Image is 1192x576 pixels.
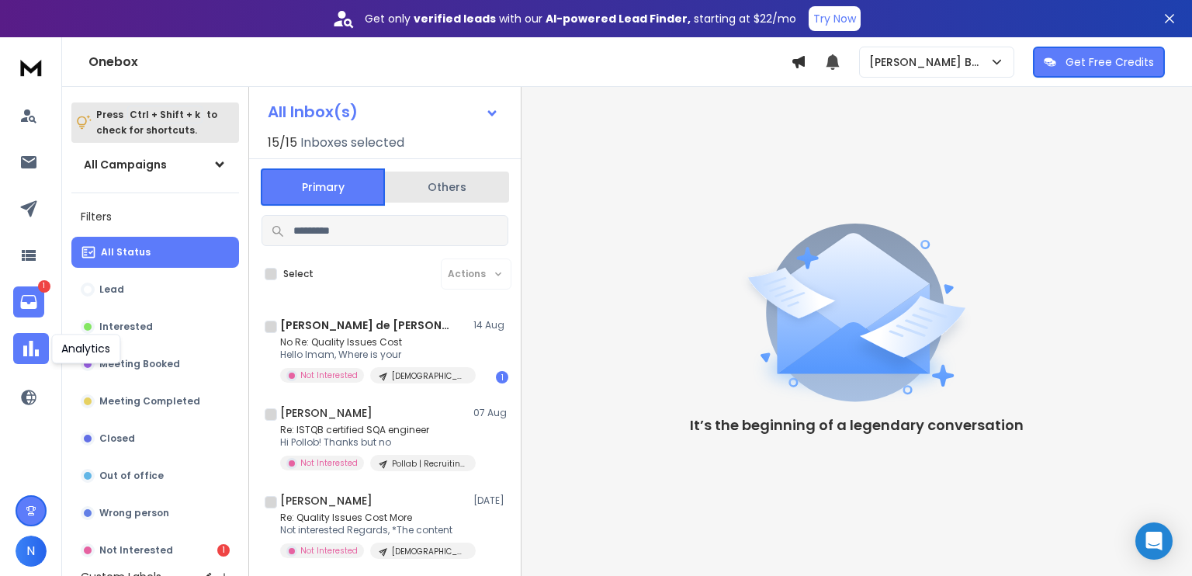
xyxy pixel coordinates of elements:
[546,11,691,26] strong: AI-powered Lead Finder,
[473,319,508,331] p: 14 Aug
[99,432,135,445] p: Closed
[99,507,169,519] p: Wrong person
[414,11,496,26] strong: verified leads
[13,286,44,317] a: 1
[84,157,167,172] h1: All Campaigns
[96,107,217,138] p: Press to check for shortcuts.
[261,168,385,206] button: Primary
[16,53,47,82] img: logo
[365,11,796,26] p: Get only with our starting at $22/mo
[1066,54,1154,70] p: Get Free Credits
[280,405,372,421] h1: [PERSON_NAME]
[255,96,511,127] button: All Inbox(s)
[71,349,239,380] button: Meeting Booked
[300,545,358,557] p: Not Interested
[473,407,508,419] p: 07 Aug
[71,149,239,180] button: All Campaigns
[51,334,120,363] div: Analytics
[268,104,358,120] h1: All Inbox(s)
[16,536,47,567] button: N
[280,317,451,333] h1: [PERSON_NAME] de [PERSON_NAME]
[280,512,466,524] p: Re: Quality Issues Cost More
[127,106,203,123] span: Ctrl + Shift + k
[99,321,153,333] p: Interested
[1033,47,1165,78] button: Get Free Credits
[99,358,180,370] p: Meeting Booked
[385,170,509,204] button: Others
[71,386,239,417] button: Meeting Completed
[300,134,404,152] h3: Inboxes selected
[99,283,124,296] p: Lead
[99,395,200,408] p: Meeting Completed
[71,460,239,491] button: Out of office
[71,206,239,227] h3: Filters
[392,546,466,557] p: [DEMOGRAPHIC_DATA] | Recruiting Companies
[300,370,358,381] p: Not Interested
[280,436,466,449] p: Hi Pollob! Thanks but no
[38,280,50,293] p: 1
[690,415,1024,436] p: It’s the beginning of a legendary conversation
[496,371,508,383] div: 1
[280,524,466,536] p: Not interested Regards, *The content
[280,424,466,436] p: Re: ISTQB certified SQA engineer
[869,54,989,70] p: [PERSON_NAME] Bhai
[280,493,372,508] h1: [PERSON_NAME]
[392,370,466,382] p: [DEMOGRAPHIC_DATA] | Recruiting Companies
[71,311,239,342] button: Interested
[283,268,314,280] label: Select
[268,134,297,152] span: 15 / 15
[88,53,791,71] h1: Onebox
[392,458,466,470] p: Pollab | Recruiting Companies
[473,494,508,507] p: [DATE]
[99,470,164,482] p: Out of office
[300,457,358,469] p: Not Interested
[813,11,856,26] p: Try Now
[1135,522,1173,560] div: Open Intercom Messenger
[71,423,239,454] button: Closed
[101,246,151,259] p: All Status
[71,498,239,529] button: Wrong person
[280,349,466,361] p: Hello Imam, Where is your
[71,274,239,305] button: Lead
[71,237,239,268] button: All Status
[280,336,466,349] p: No Re: Quality Issues Cost
[809,6,861,31] button: Try Now
[71,535,239,566] button: Not Interested1
[217,544,230,557] div: 1
[99,544,173,557] p: Not Interested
